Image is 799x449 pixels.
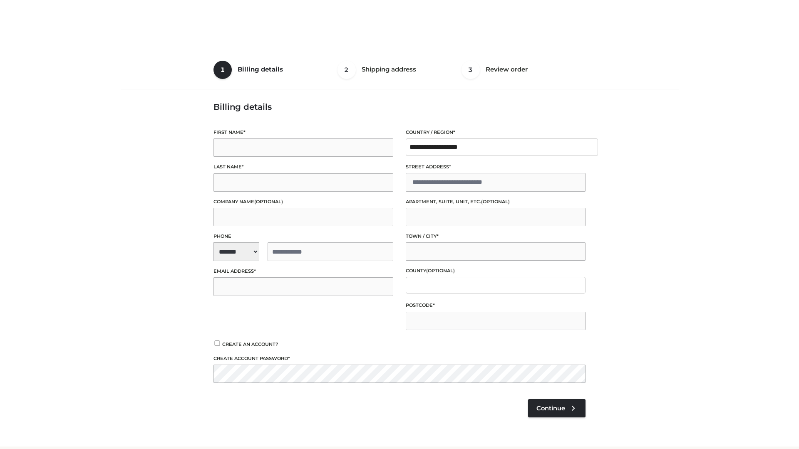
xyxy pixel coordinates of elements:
label: Company name [213,198,393,206]
h3: Billing details [213,102,586,112]
label: Street address [406,163,586,171]
label: Phone [213,232,393,240]
label: Last name [213,163,393,171]
span: Review order [486,65,528,73]
label: Country / Region [406,128,586,136]
input: Create an account? [213,340,221,346]
label: Postcode [406,301,586,309]
label: Town / City [406,232,586,240]
label: Apartment, suite, unit, etc. [406,198,586,206]
span: (optional) [481,199,510,205]
span: (optional) [426,268,455,274]
span: Create an account? [222,341,278,347]
span: Continue [536,405,565,412]
span: Shipping address [362,65,416,73]
span: (optional) [254,199,283,205]
span: 3 [462,61,480,79]
label: Create account password [213,355,586,363]
label: County [406,267,586,275]
span: Billing details [238,65,283,73]
label: Email address [213,267,393,275]
label: First name [213,128,393,136]
a: Continue [528,399,586,417]
span: 2 [337,61,356,79]
span: 1 [213,61,232,79]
